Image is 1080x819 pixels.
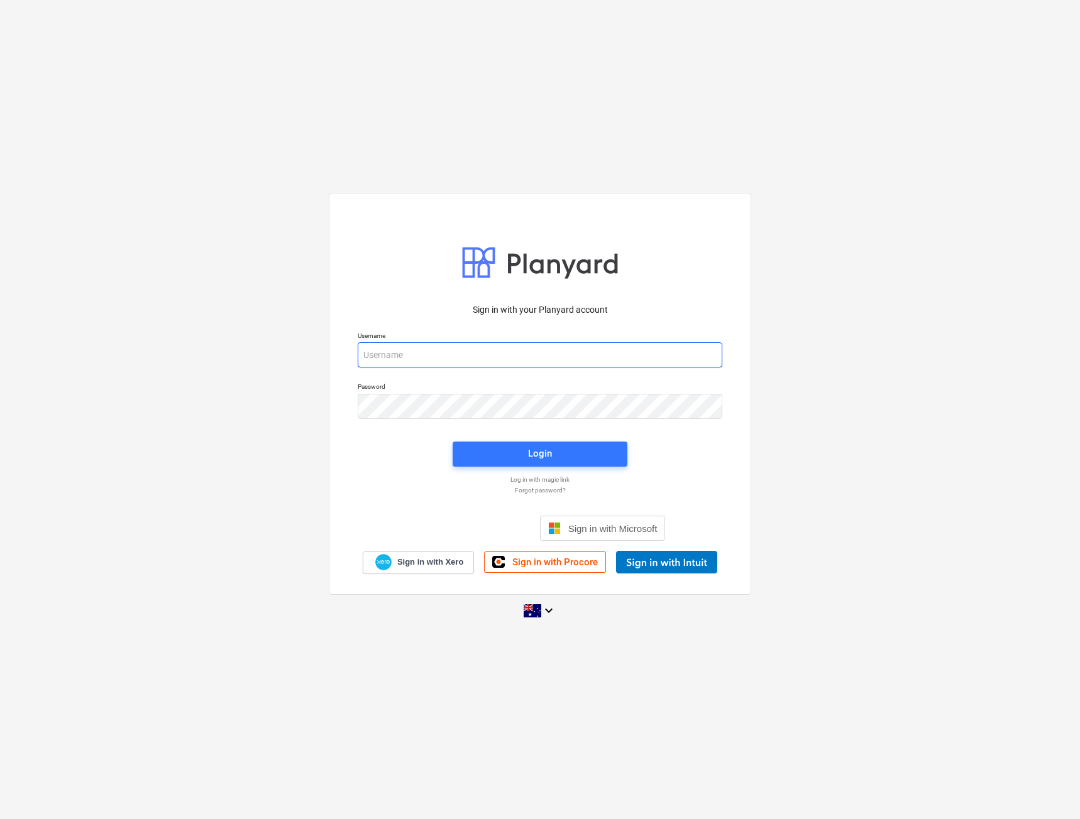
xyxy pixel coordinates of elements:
button: Login [453,442,627,467]
p: Sign in with your Planyard account [358,303,722,317]
i: keyboard_arrow_down [541,603,556,618]
a: Log in with magic link [351,475,729,484]
span: Sign in with Microsoft [568,523,658,534]
img: Xero logo [375,554,392,571]
a: Sign in with Procore [484,551,606,573]
input: Username [358,342,722,367]
span: Sign in with Xero [397,556,463,568]
div: Login [528,445,552,462]
a: Sign in with Xero [363,551,475,573]
iframe: Sign in with Google Button [409,514,536,542]
img: Microsoft logo [548,522,561,534]
p: Password [358,382,722,393]
a: Forgot password? [351,486,729,494]
p: Username [358,332,722,342]
span: Sign in with Procore [512,556,598,568]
